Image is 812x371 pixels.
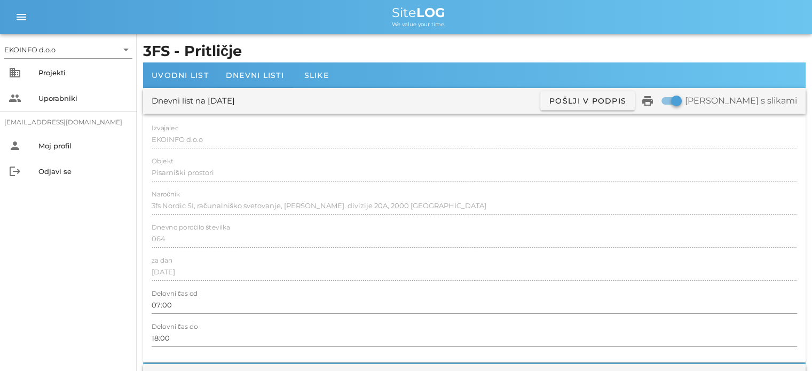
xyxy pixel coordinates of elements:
[759,320,812,371] div: Pripomoček za klepet
[15,11,28,23] i: menu
[38,68,128,77] div: Projekti
[152,290,198,298] label: Delovni čas od
[304,70,329,80] span: Slike
[685,96,797,106] label: [PERSON_NAME] s slikami
[9,165,21,178] i: logout
[9,66,21,79] i: business
[4,45,56,54] div: EKOINFO d.o.o
[392,21,445,28] span: We value your time.
[152,157,174,165] label: Objekt
[392,5,445,20] span: Site
[152,191,180,199] label: Naročnik
[9,92,21,105] i: people
[143,41,806,62] h1: 3FS - Pritličje
[152,70,209,80] span: Uvodni list
[152,124,178,132] label: Izvajalec
[38,94,128,102] div: Uporabniki
[226,70,284,80] span: Dnevni listi
[759,320,812,371] iframe: Chat Widget
[38,141,128,150] div: Moj profil
[641,94,654,107] i: print
[152,257,172,265] label: za dan
[152,224,230,232] label: Dnevno poročilo številka
[416,5,445,20] b: LOG
[38,167,128,176] div: Odjavi se
[152,323,198,331] label: Delovni čas do
[4,41,132,58] div: EKOINFO d.o.o
[120,43,132,56] i: arrow_drop_down
[549,96,626,106] span: Pošlji v podpis
[9,139,21,152] i: person
[540,91,635,110] button: Pošlji v podpis
[152,95,235,107] div: Dnevni list na [DATE]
